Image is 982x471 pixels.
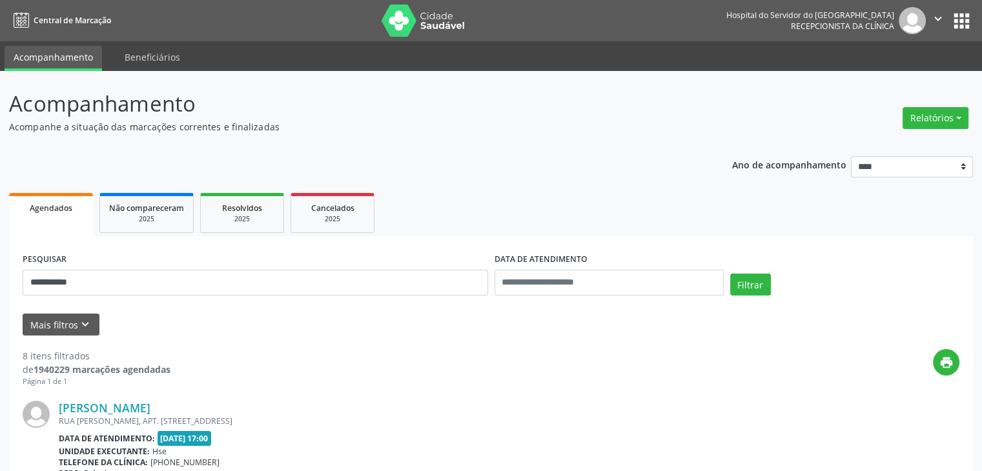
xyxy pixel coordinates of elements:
[933,349,959,376] button: print
[23,363,170,376] div: de
[495,250,588,270] label: DATA DE ATENDIMENTO
[78,317,92,332] i: keyboard_arrow_down
[931,12,945,26] i: 
[926,7,950,34] button: 
[210,214,274,224] div: 2025
[23,250,66,270] label: PESQUISAR
[23,401,50,428] img: img
[903,107,968,129] button: Relatórios
[23,314,99,336] button: Mais filtroskeyboard_arrow_down
[109,203,184,214] span: Não compareceram
[23,376,170,387] div: Página 1 de 1
[300,214,365,224] div: 2025
[730,274,771,296] button: Filtrar
[939,356,954,370] i: print
[59,416,766,426] div: RUA [PERSON_NAME], APT. [STREET_ADDRESS]
[950,10,973,32] button: apps
[791,21,894,32] span: Recepcionista da clínica
[150,457,220,468] span: [PHONE_NUMBER]
[34,15,111,26] span: Central de Marcação
[30,203,72,214] span: Agendados
[59,401,150,415] a: [PERSON_NAME]
[109,214,184,224] div: 2025
[158,431,212,446] span: [DATE] 17:00
[732,156,846,172] p: Ano de acompanhamento
[59,446,150,457] b: Unidade executante:
[116,46,189,68] a: Beneficiários
[59,457,148,468] b: Telefone da clínica:
[152,446,167,457] span: Hse
[311,203,354,214] span: Cancelados
[222,203,262,214] span: Resolvidos
[9,120,684,134] p: Acompanhe a situação das marcações correntes e finalizadas
[23,349,170,363] div: 8 itens filtrados
[9,10,111,31] a: Central de Marcação
[5,46,102,71] a: Acompanhamento
[59,433,155,444] b: Data de atendimento:
[899,7,926,34] img: img
[726,10,894,21] div: Hospital do Servidor do [GEOGRAPHIC_DATA]
[9,88,684,120] p: Acompanhamento
[34,363,170,376] strong: 1940229 marcações agendadas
